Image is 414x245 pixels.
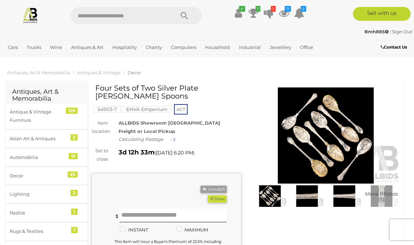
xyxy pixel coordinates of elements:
div: Set to close [87,147,113,163]
div: Rugs & Textiles [10,227,67,235]
a: Sell with us [353,7,411,21]
div: Lighting [10,190,67,198]
span: More Photos (5) [365,191,398,202]
div: 3 [70,134,78,141]
a: 1 [264,7,274,19]
label: INSTANT [120,226,148,234]
button: Share [208,195,227,203]
a: [GEOGRAPHIC_DATA] [28,53,83,65]
a: Household [202,42,233,53]
strong: Freight or Local Pickup [119,128,175,134]
a: Antiques & Vintage [77,70,121,75]
div: Radios [10,209,67,217]
i: 1 [256,6,260,12]
h2: Antiques, Art & Memorabilia [12,88,81,102]
div: Antique & Vintage Furniture [10,108,67,124]
div: 15 [69,153,78,159]
div: Automobilia [10,153,67,161]
div: Asian Art & Antiques [10,135,67,143]
b: Contact Us [381,44,407,50]
a: Decor 93 [5,167,88,185]
strong: Bmh885 [364,29,389,34]
i: 11 [285,6,291,12]
a: 11 [279,7,289,19]
a: 1 [248,7,259,19]
div: Item location [87,119,113,135]
a: Sign Out [392,29,412,34]
i: 2 [301,6,306,12]
a: ✔ [233,7,243,19]
i: 1 [271,6,276,12]
img: Four Sets of Two Silver Plate Berry Spoons [365,185,398,207]
img: small-loading.gif [170,138,175,142]
img: Four Sets of Two Silver Plate Berry Spoons [251,87,400,184]
a: Rugs & Textiles 1 [5,222,88,240]
div: 129 [66,108,78,114]
a: Charity [143,42,165,53]
span: [DATE] 6:20 PM [156,150,193,156]
a: Contact Us [381,43,409,51]
a: Antique & Vintage Furniture 129 [5,103,88,129]
a: Sports [5,53,25,65]
a: Cars [5,42,20,53]
a: Office [297,42,316,53]
div: 93 [68,171,78,178]
a: 54903-7 [94,107,121,112]
label: MAXIMUM [176,226,208,234]
i: Calculating Postage [119,136,163,142]
button: Unwatch [200,186,227,193]
a: Antiques, Art & Memorabilia [7,70,70,75]
a: Radios 1 [5,204,88,222]
a: Hospitality [110,42,140,53]
mark: EHVA Emporium [122,106,171,113]
a: More Photos(5) [365,185,398,207]
h1: Four Sets of Two Silver Plate [PERSON_NAME] Spoons [95,84,239,100]
div: 1 [71,209,78,215]
img: Four Sets of Two Silver Plate Berry Spoons [327,185,361,207]
a: Computers [168,42,199,53]
strong: 3d 12h 33m [119,149,155,156]
a: Wine [47,42,65,53]
a: Asian Art & Antiques 3 [5,129,88,148]
img: Allbids.com.au [22,7,38,23]
a: 2 [294,7,304,19]
a: Trucks [24,42,44,53]
span: | [390,29,391,34]
span: ( ) [155,150,195,155]
img: Four Sets of Two Silver Plate Berry Spoons [253,185,287,207]
strong: ALLBIDS Showroom [GEOGRAPHIC_DATA] [119,120,220,126]
span: ACT [174,104,188,115]
div: 2 [70,190,78,196]
li: Unwatch this item [200,186,227,193]
a: Jewellery [267,42,294,53]
i: ✔ [239,6,245,12]
div: Decor [10,172,67,180]
a: Antiques & Art [68,42,106,53]
button: Search [167,7,202,24]
a: EHVA Emporium [122,107,171,112]
a: Decor [128,70,141,75]
a: Industrial [236,42,264,53]
a: Automobilia 15 [5,148,88,167]
mark: 54903-7 [94,106,121,113]
a: Lighting 2 [5,185,88,203]
div: 1 [71,227,78,233]
img: Four Sets of Two Silver Plate Berry Spoons [290,185,324,207]
a: Bmh885 [364,29,390,34]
